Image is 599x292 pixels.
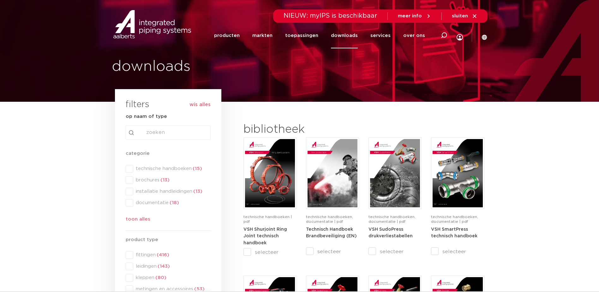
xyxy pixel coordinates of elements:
[126,114,167,119] strong: op naam of type
[306,227,357,239] a: Technisch Handboek Brandbeveiliging (EN)
[112,57,297,77] h1: downloads
[214,23,425,48] nav: Menu
[368,215,416,223] span: technische handboeken, documentatie | pdf
[370,139,420,207] img: VSH-SudoPress_A4PLT_5007706_2024-2.0_NL-pdf.jpg
[431,248,484,255] label: selecteer
[243,215,292,223] span: technische handboeken | pdf
[243,227,287,245] a: VSH Shurjoint Ring Joint technisch handboek
[452,14,468,18] span: sluiten
[306,248,359,255] label: selecteer
[433,139,482,207] img: VSH-SmartPress_A4TM_5009301_2023_2.0-EN-pdf.jpg
[245,139,295,207] img: VSH-Shurjoint-RJ_A4TM_5011380_2025_1.1_EN-pdf.jpg
[252,23,273,48] a: markten
[452,13,477,19] a: sluiten
[126,97,149,113] h3: filters
[398,14,422,18] span: meer info
[214,23,240,48] a: producten
[370,23,391,48] a: services
[285,23,318,48] a: toepassingen
[457,21,463,50] div: my IPS
[308,139,357,207] img: FireProtection_A4TM_5007915_2025_2.0_EN-pdf.jpg
[331,23,358,48] a: downloads
[243,248,297,256] label: selecteer
[306,215,353,223] span: technische handboeken, documentatie | pdf
[284,13,377,19] span: NIEUW: myIPS is beschikbaar
[398,13,431,19] a: meer info
[368,248,422,255] label: selecteer
[431,227,477,239] a: VSH SmartPress technisch handboek
[403,23,425,48] a: over ons
[243,122,356,137] h2: bibliotheek
[368,227,413,239] a: VSH SudoPress drukverliestabellen
[431,215,478,223] span: technische handboeken, documentatie | pdf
